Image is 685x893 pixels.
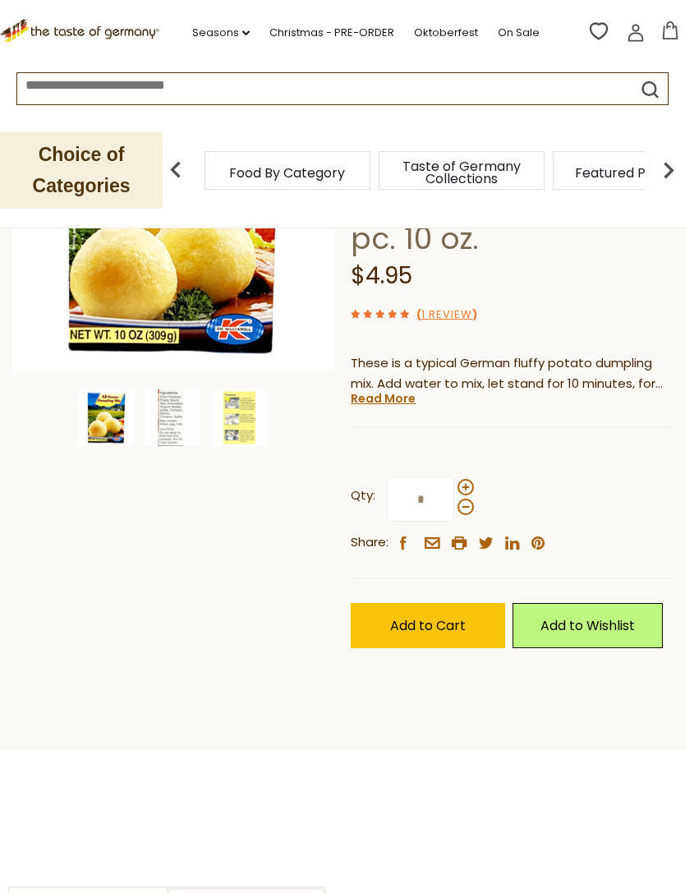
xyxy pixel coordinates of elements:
img: previous arrow [159,154,192,186]
img: next arrow [652,154,685,186]
img: Dr. Knoll German Potato Dumplings Mix "Half and Half" in Box, 12 pc. 10 oz. [145,389,201,446]
span: $4.95 [351,260,412,292]
span: ( ) [416,306,477,322]
a: Taste of Germany Collections [396,160,527,185]
a: Add to Wishlist [513,603,663,648]
a: Oktoberfest [414,24,478,42]
p: These is a typical German fluffy potato dumpling mix. Add water to mix, let stand for 10 minutes,... [351,353,673,394]
img: Dr. Knoll German Potato Dumplings Mix "Half and Half" in Box, 12 pc. 10 oz. [78,389,135,446]
a: Read More [351,390,416,407]
strong: Qty: [351,486,375,506]
button: Add to Cart [351,603,505,648]
a: Food By Category [229,167,345,179]
span: Share: [351,532,388,553]
a: On Sale [498,24,540,42]
a: 1 Review [421,306,472,324]
a: Seasons [192,24,250,42]
img: Dr. Knoll German Potato Dumplings Mix "Half and Half" in Box, 12 pc. 10 oz. [211,389,268,446]
a: Christmas - PRE-ORDER [269,24,394,42]
input: Qty: [387,476,454,522]
span: Add to Cart [390,616,466,635]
